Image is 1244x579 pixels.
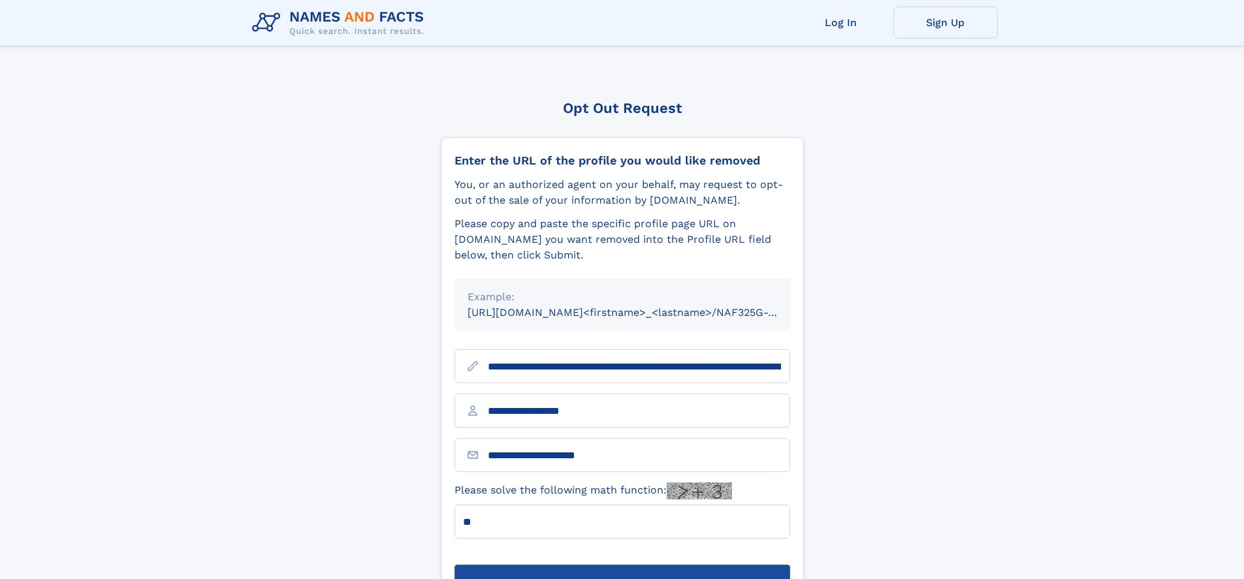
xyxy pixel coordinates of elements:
div: You, or an authorized agent on your behalf, may request to opt-out of the sale of your informatio... [455,177,790,208]
a: Sign Up [893,7,998,39]
div: Opt Out Request [441,100,804,116]
div: Enter the URL of the profile you would like removed [455,153,790,168]
img: Logo Names and Facts [247,5,435,40]
div: Example: [468,289,777,305]
label: Please solve the following math function: [455,482,732,499]
small: [URL][DOMAIN_NAME]<firstname>_<lastname>/NAF325G-xxxxxxxx [468,306,815,319]
a: Log In [789,7,893,39]
div: Please copy and paste the specific profile page URL on [DOMAIN_NAME] you want removed into the Pr... [455,216,790,263]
